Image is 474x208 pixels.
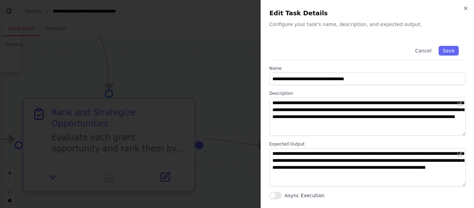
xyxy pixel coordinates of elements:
label: Description [269,91,466,96]
h2: Edit Task Details [269,8,466,18]
label: Async Execution [285,192,324,199]
p: Configure your task's name, description, and expected output. [269,21,466,28]
label: Name [269,66,466,71]
button: Save [439,46,459,56]
button: Open in editor [456,99,464,107]
button: Cancel [411,46,435,56]
label: Expected Output [269,141,466,147]
button: Open in editor [456,150,464,158]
